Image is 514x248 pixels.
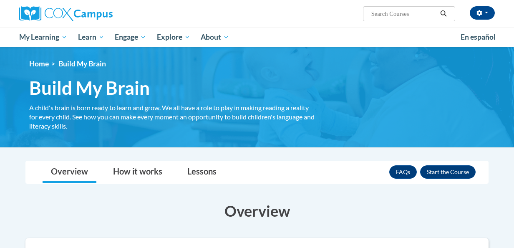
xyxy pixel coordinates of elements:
a: Cox Campus [19,6,169,21]
a: Engage [109,28,151,47]
span: En español [461,33,496,41]
a: Explore [151,28,196,47]
a: Lessons [179,161,225,183]
span: About [201,32,229,42]
button: Enroll [420,165,476,179]
span: Build My Brain [29,77,150,99]
a: About [196,28,235,47]
h3: Overview [25,200,489,221]
span: Learn [78,32,104,42]
a: How it works [105,161,171,183]
span: Explore [157,32,190,42]
span: Build My Brain [58,59,106,68]
a: Home [29,59,49,68]
a: FAQs [389,165,417,179]
div: A child's brain is born ready to learn and grow. We all have a role to play in making reading a r... [29,103,317,131]
a: Overview [43,161,96,183]
a: En español [455,28,501,46]
div: Main menu [13,28,501,47]
input: Search Courses [370,9,437,19]
a: Learn [73,28,110,47]
button: Account Settings [470,6,495,20]
a: My Learning [14,28,73,47]
img: Cox Campus [19,6,113,21]
span: Engage [115,32,146,42]
button: Search [437,9,450,19]
span: My Learning [19,32,67,42]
